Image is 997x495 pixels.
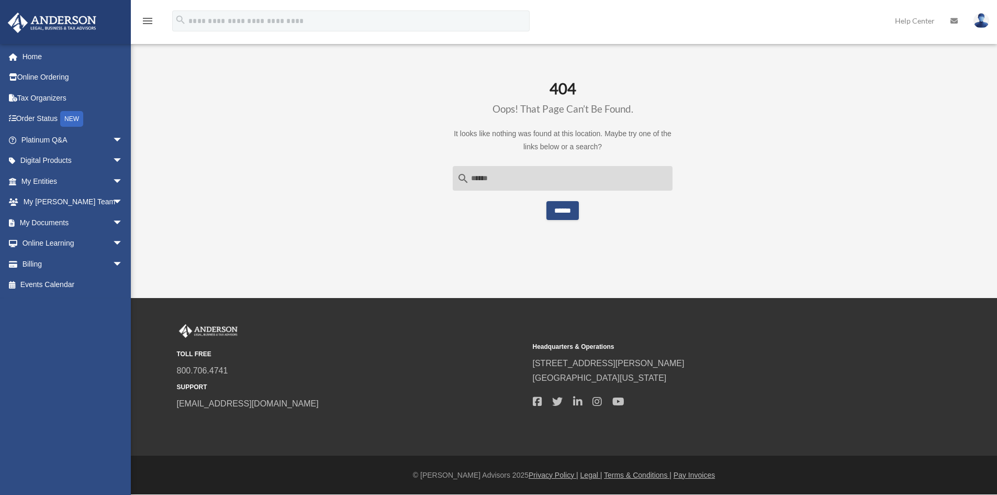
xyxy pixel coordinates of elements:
a: Online Ordering [7,67,139,88]
div: NEW [60,111,83,127]
img: User Pic [973,13,989,28]
i: search [175,14,186,26]
i: menu [141,15,154,27]
a: Terms & Conditions | [604,471,671,479]
a: [GEOGRAPHIC_DATA][US_STATE] [533,373,667,382]
img: Anderson Advisors Platinum Portal [177,324,240,338]
span: arrow_drop_down [113,171,133,192]
a: Legal | [580,471,602,479]
a: Digital Productsarrow_drop_down [7,150,139,171]
a: [EMAIL_ADDRESS][DOMAIN_NAME] [177,399,319,408]
span: arrow_drop_down [113,150,133,172]
a: Online Learningarrow_drop_down [7,233,139,254]
a: Home [7,46,139,67]
p: It looks like nothing was found at this location. Maybe try one of the links below or a search? [453,127,673,153]
a: My [PERSON_NAME] Teamarrow_drop_down [7,192,139,213]
a: menu [141,18,154,27]
h1: 404 [453,80,673,116]
small: SUPPORT [177,382,525,393]
img: Anderson Advisors Platinum Portal [5,13,99,33]
a: 800.706.4741 [177,366,228,375]
a: Billingarrow_drop_down [7,254,139,274]
small: Headquarters & Operations [533,342,881,353]
a: Platinum Q&Aarrow_drop_down [7,129,139,150]
small: TOLL FREE [177,349,525,360]
span: arrow_drop_down [113,254,133,275]
a: Events Calendar [7,274,139,295]
span: arrow_drop_down [113,129,133,151]
a: [STREET_ADDRESS][PERSON_NAME] [533,359,685,368]
a: Pay Invoices [674,471,715,479]
a: Tax Organizers [7,87,139,108]
a: My Documentsarrow_drop_down [7,212,139,233]
div: © [PERSON_NAME] Advisors 2025 [131,469,997,482]
span: arrow_drop_down [113,212,133,234]
a: Order StatusNEW [7,108,139,130]
small: Oops! That page can’t be found. [492,103,633,115]
i: search [457,172,469,185]
span: arrow_drop_down [113,233,133,255]
span: arrow_drop_down [113,192,133,213]
a: My Entitiesarrow_drop_down [7,171,139,192]
a: Privacy Policy | [529,471,578,479]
